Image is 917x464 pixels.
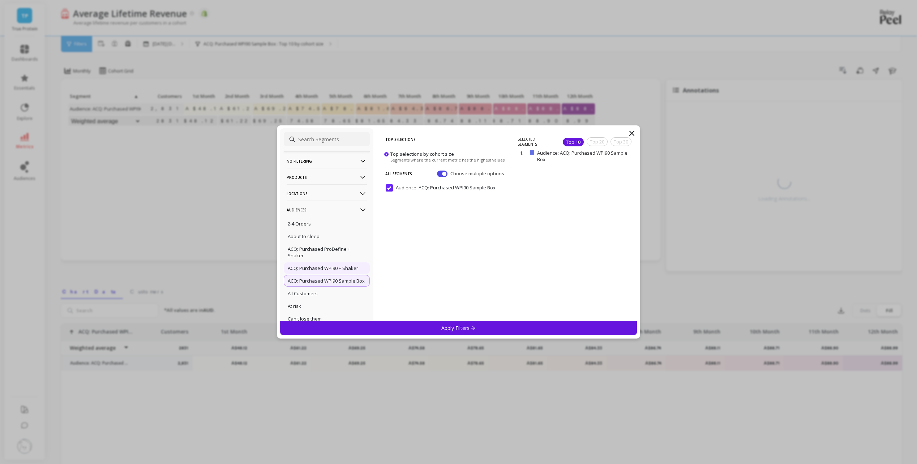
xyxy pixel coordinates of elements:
[390,157,506,163] span: Segments where the current metric has the highest values.
[385,166,412,181] p: All Segments
[288,246,366,259] p: ACQ: Purchased ProDefine + Shaker
[520,150,527,156] p: 1.
[287,184,367,203] p: Locations
[288,233,320,240] p: About to sleep
[441,325,476,331] p: Apply Filters
[563,138,584,146] div: Top 10
[287,168,367,186] p: Products
[288,303,301,309] p: At risk
[287,201,367,219] p: Audiences
[288,290,318,297] p: All Customers
[288,220,311,227] p: 2-4 Orders
[287,152,367,170] p: No filtering
[288,315,322,322] p: Can't lose them
[587,137,608,146] div: Top 20
[385,132,506,147] p: Top Selections
[610,137,631,146] div: Top 30
[537,150,632,163] p: Audience: ACQ: Purchased WPI90 Sample Box
[288,278,365,284] p: ACQ: Purchased WPI90 Sample Box
[518,137,554,147] p: SELECTED SEGMENTS
[288,265,358,271] p: ACQ: Purchased WPI90 + Shaker
[386,184,496,192] span: Audience: ACQ: Purchased WPI90 Sample Box
[390,151,454,157] span: Top selections by cohort size
[284,132,370,146] input: Search Segments
[450,170,506,177] span: Choose multiple options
